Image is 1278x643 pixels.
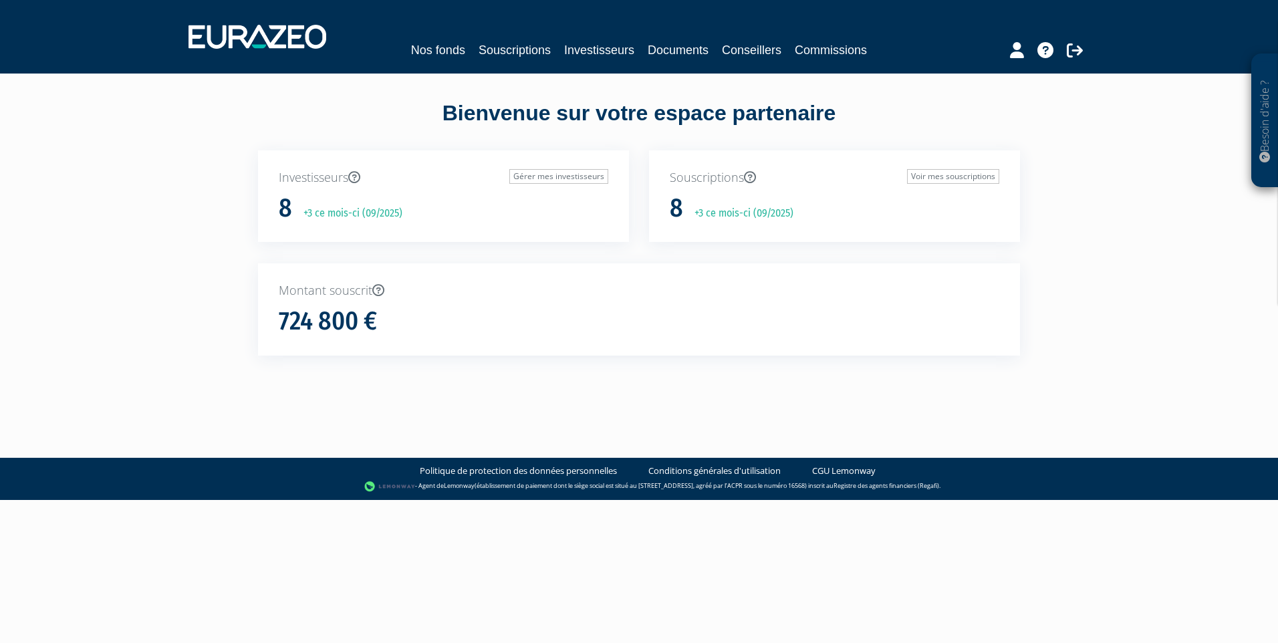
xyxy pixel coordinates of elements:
p: +3 ce mois-ci (09/2025) [685,206,793,221]
p: Montant souscrit [279,282,999,299]
img: logo-lemonway.png [364,480,416,493]
a: Souscriptions [479,41,551,59]
h1: 724 800 € [279,307,377,336]
div: Bienvenue sur votre espace partenaire [248,98,1030,150]
h1: 8 [670,195,683,223]
a: Investisseurs [564,41,634,59]
div: - Agent de (établissement de paiement dont le siège social est situé au [STREET_ADDRESS], agréé p... [13,480,1265,493]
a: Nos fonds [411,41,465,59]
p: +3 ce mois-ci (09/2025) [294,206,402,221]
a: Conseillers [722,41,781,59]
a: Gérer mes investisseurs [509,169,608,184]
a: CGU Lemonway [812,465,876,477]
p: Besoin d'aide ? [1257,61,1273,181]
a: Registre des agents financiers (Regafi) [834,481,939,490]
a: Voir mes souscriptions [907,169,999,184]
p: Souscriptions [670,169,999,186]
h1: 8 [279,195,292,223]
a: Documents [648,41,709,59]
img: 1732889491-logotype_eurazeo_blanc_rvb.png [188,25,326,49]
p: Investisseurs [279,169,608,186]
a: Commissions [795,41,867,59]
a: Lemonway [444,481,475,490]
a: Conditions générales d'utilisation [648,465,781,477]
a: Politique de protection des données personnelles [420,465,617,477]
